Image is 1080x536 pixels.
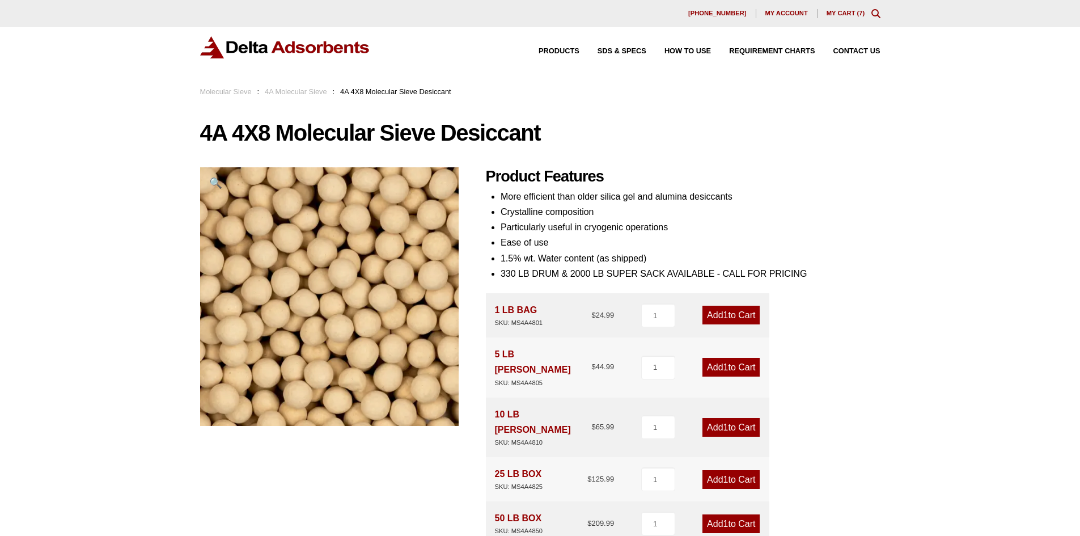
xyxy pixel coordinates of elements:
[486,167,880,186] h2: Product Features
[723,423,729,432] span: 1
[495,482,543,492] div: SKU: MS4A4825
[664,48,711,55] span: How to Use
[833,48,880,55] span: Contact Us
[265,87,327,96] a: 4A Molecular Sieve
[711,48,815,55] a: Requirement Charts
[501,220,880,235] li: Particularly useful in cryogenic operations
[702,306,760,324] a: Add1to Cart
[495,318,543,328] div: SKU: MS4A4801
[200,87,252,96] a: Molecular Sieve
[539,48,579,55] span: Products
[591,362,614,371] bdi: 44.99
[200,36,370,58] img: Delta Adsorbents
[702,514,760,533] a: Add1to Cart
[257,87,260,96] span: :
[501,204,880,220] li: Crystalline composition
[729,48,815,55] span: Requirement Charts
[723,475,729,484] span: 1
[723,362,729,372] span: 1
[579,48,646,55] a: SDS & SPECS
[859,10,862,16] span: 7
[340,87,451,96] span: 4A 4X8 Molecular Sieve Desiccant
[591,311,595,319] span: $
[871,9,880,18] div: Toggle Modal Content
[756,9,818,18] a: My account
[495,437,592,448] div: SKU: MS4A4810
[495,407,592,448] div: 10 LB [PERSON_NAME]
[702,358,760,377] a: Add1to Cart
[765,10,808,16] span: My account
[646,48,711,55] a: How to Use
[209,177,222,189] span: 🔍
[495,466,543,492] div: 25 LB BOX
[587,475,591,483] span: $
[587,519,591,527] span: $
[679,9,756,18] a: [PHONE_NUMBER]
[591,311,614,319] bdi: 24.99
[815,48,880,55] a: Contact Us
[591,423,614,431] bdi: 65.99
[591,362,595,371] span: $
[200,121,880,145] h1: 4A 4X8 Molecular Sieve Desiccant
[723,310,729,320] span: 1
[501,235,880,250] li: Ease of use
[827,10,865,16] a: My Cart (7)
[495,347,592,388] div: 5 LB [PERSON_NAME]
[501,251,880,266] li: 1.5% wt. Water content (as shipped)
[702,418,760,437] a: Add1to Cart
[333,87,335,96] span: :
[598,48,646,55] span: SDS & SPECS
[587,475,614,483] bdi: 125.99
[702,470,760,489] a: Add1to Cart
[723,519,729,529] span: 1
[495,378,592,389] div: SKU: MS4A4805
[495,302,543,328] div: 1 LB BAG
[501,266,880,281] li: 330 LB DRUM & 2000 LB SUPER SACK AVAILABLE - CALL FOR PRICING
[688,10,747,16] span: [PHONE_NUMBER]
[200,167,231,199] a: View full-screen image gallery
[587,519,614,527] bdi: 209.99
[591,423,595,431] span: $
[501,189,880,204] li: More efficient than older silica gel and alumina desiccants
[520,48,579,55] a: Products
